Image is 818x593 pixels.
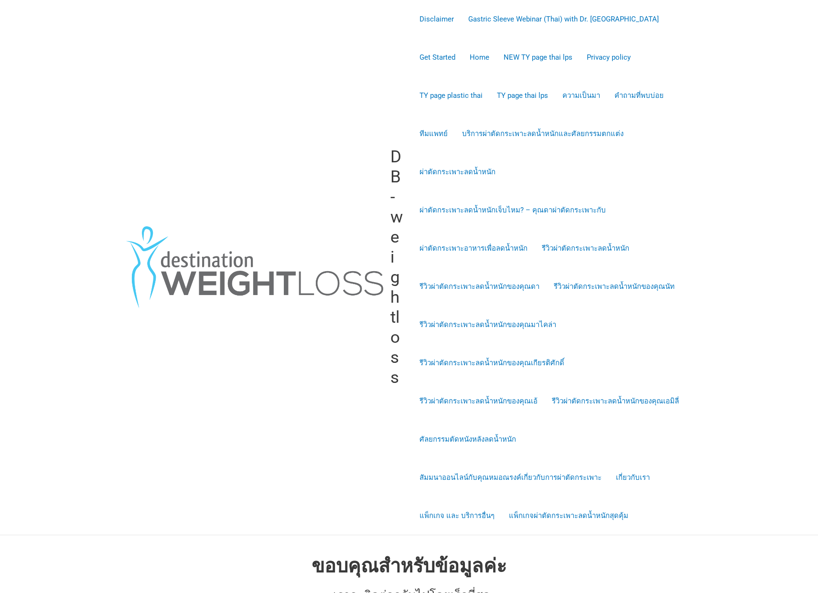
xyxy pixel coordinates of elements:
[412,382,545,420] a: รีวิวผ่าตัดกระเพาะลดน้ำหนักของคุณเอ้
[555,76,607,115] a: ความเป็นมา
[412,306,563,344] a: รีวิวผ่าตัดกระเพาะลดน้ำหนักของคุณมาไคล่า
[412,191,613,229] a: ผ่าตัดกระเพาะลดน้ำหนักเจ็บไหม? – คุณดาผ่าตัดกระเพาะกับ
[547,267,682,306] a: รีวิวผ่าตัดกระเพาะลดน้ำหนักของคุณนัท
[490,76,555,115] a: TY page thai lps
[390,147,403,387] a: DB-weightloss
[496,38,580,76] a: NEW TY page thai lps
[412,38,463,76] a: Get Started
[122,226,383,308] img: DB-weightloss
[412,153,503,191] a: ผ่าตัดกระเพาะลดน้ำหนัก
[535,229,636,267] a: รีวิวผ่าตัดกระเพาะลดน้ำหนัก
[455,115,631,153] a: บริการผ่าตัดกระเพาะลดน้ำหนักและศัลยกรรมตกแต่ง
[412,420,523,458] a: ศัลยกรรมตัดหนังหลังลดน้ำหนัก
[412,115,455,153] a: ทีมแพทย์
[545,382,686,420] a: รีวิวผ่าตัดกระเพาะลดน้ำหนักของคุณเอมิลี่
[412,344,571,382] a: รีวิวผ่าตัดกระเพาะลดน้ำหนักของคุณเกียรติศักดิ์
[412,458,609,497] a: สัมมนาออนไลน์กับคุณหมอณรงค์เกี่ยวกับการผ่าตัดกระเพาะ
[502,497,635,535] a: แพ็กเกจผ่าตัดกระเพาะลดน้ำหนักสุดคุ้ม
[607,76,671,115] a: คำถามที่พบบ่อย
[412,229,535,267] a: ผ่าตัดกระเพาะอาหารเพื่อลดน้ำหนัก
[312,554,506,577] strong: ขอบคุณสำหรับข้อมูลค่ะ
[412,267,547,306] a: รีวิวผ่าตัดกระเพาะลดน้ำหนักของคุณดา
[609,458,657,497] a: เกี่ยวกับเรา
[580,38,638,76] a: Privacy policy
[463,38,496,76] a: Home
[412,76,490,115] a: TY page plastic thai
[412,497,502,535] a: แพ็กเกจ และ บริการอื่นๆ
